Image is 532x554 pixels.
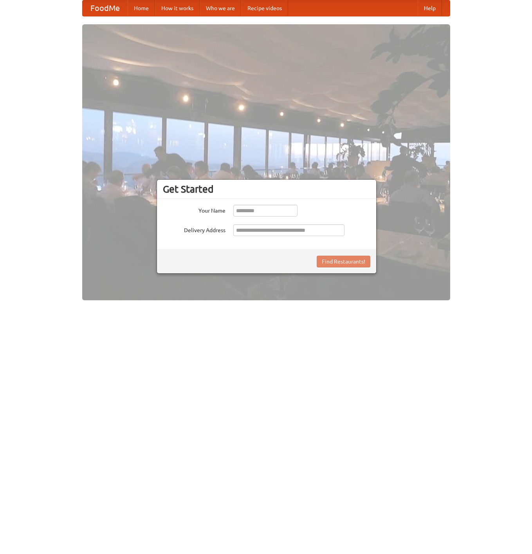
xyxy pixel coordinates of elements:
[163,224,225,234] label: Delivery Address
[200,0,241,16] a: Who we are
[163,183,370,195] h3: Get Started
[83,0,128,16] a: FoodMe
[418,0,442,16] a: Help
[241,0,288,16] a: Recipe videos
[163,205,225,215] label: Your Name
[128,0,155,16] a: Home
[155,0,200,16] a: How it works
[317,256,370,267] button: Find Restaurants!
